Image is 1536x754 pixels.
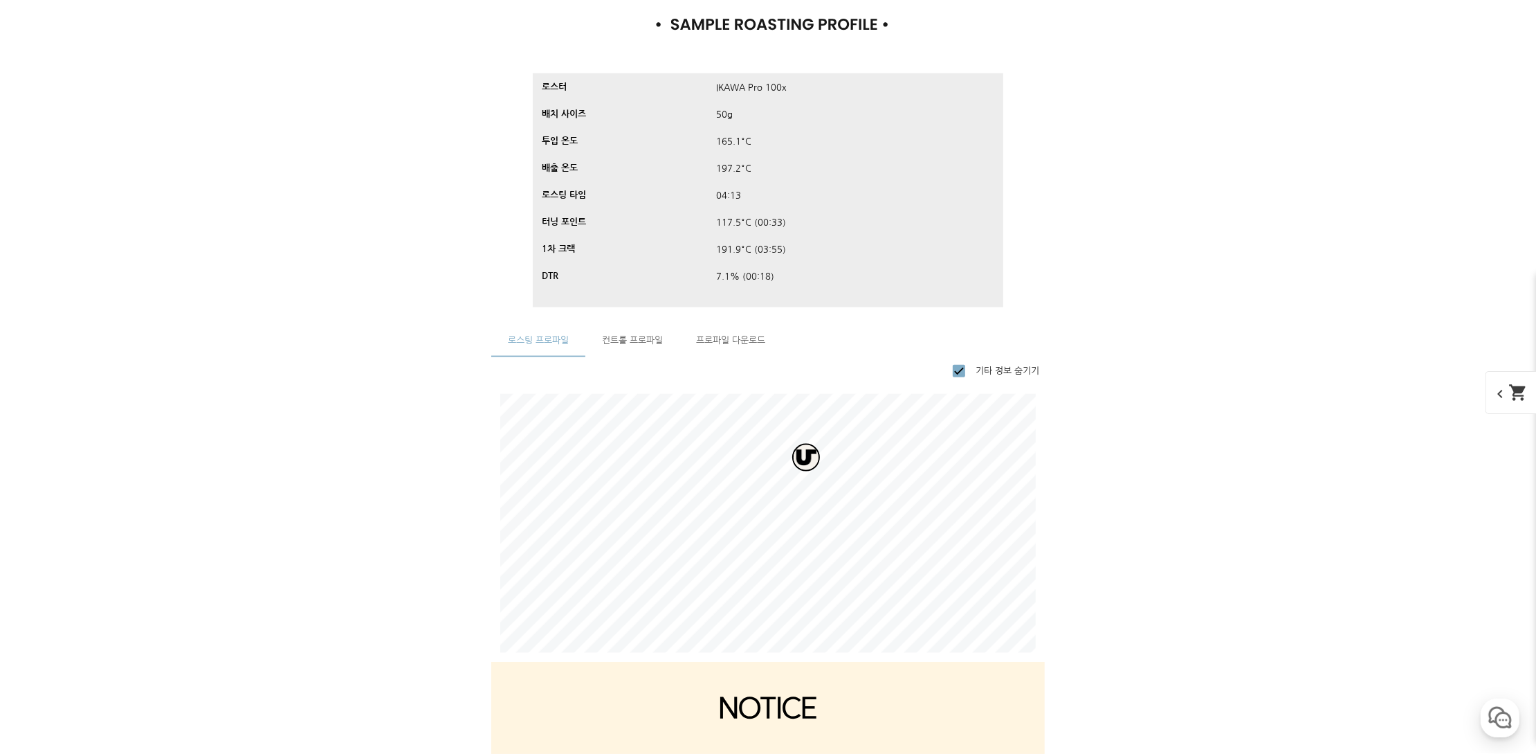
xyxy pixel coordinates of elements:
[602,336,663,345] span: 컨트롤 프로파일
[44,460,52,471] span: 홈
[542,82,716,109] th: 로스터
[716,217,994,244] td: 117.5°C (00:33)
[4,439,91,474] a: 홈
[696,336,765,345] span: 프로파일 다운로드
[716,109,994,136] td: 50g
[542,163,716,190] th: 배출 온도
[542,190,716,217] th: 로스팅 타임
[542,244,716,271] th: 1차 크랙
[973,366,1039,377] label: 기타 정보 숨기기
[542,136,716,163] th: 투입 온도
[716,190,994,217] td: 04:13
[214,460,230,471] span: 설정
[91,439,179,474] a: 대화
[716,244,994,271] td: 191.9°C (03:55)
[716,82,994,109] td: IKAWA Pro 100x
[1508,383,1528,402] mat-icon: shopping_cart
[542,271,716,298] th: DTR
[127,460,143,472] span: 대화
[179,439,266,474] a: 설정
[716,136,994,163] td: 165.1°C
[716,163,994,190] td: 197.2°C
[508,336,569,345] span: 로스팅 프로파일
[542,109,716,136] th: 배치 사이즈
[716,271,994,298] td: 7.1% (00:18)
[542,217,716,244] th: 터닝 포인트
